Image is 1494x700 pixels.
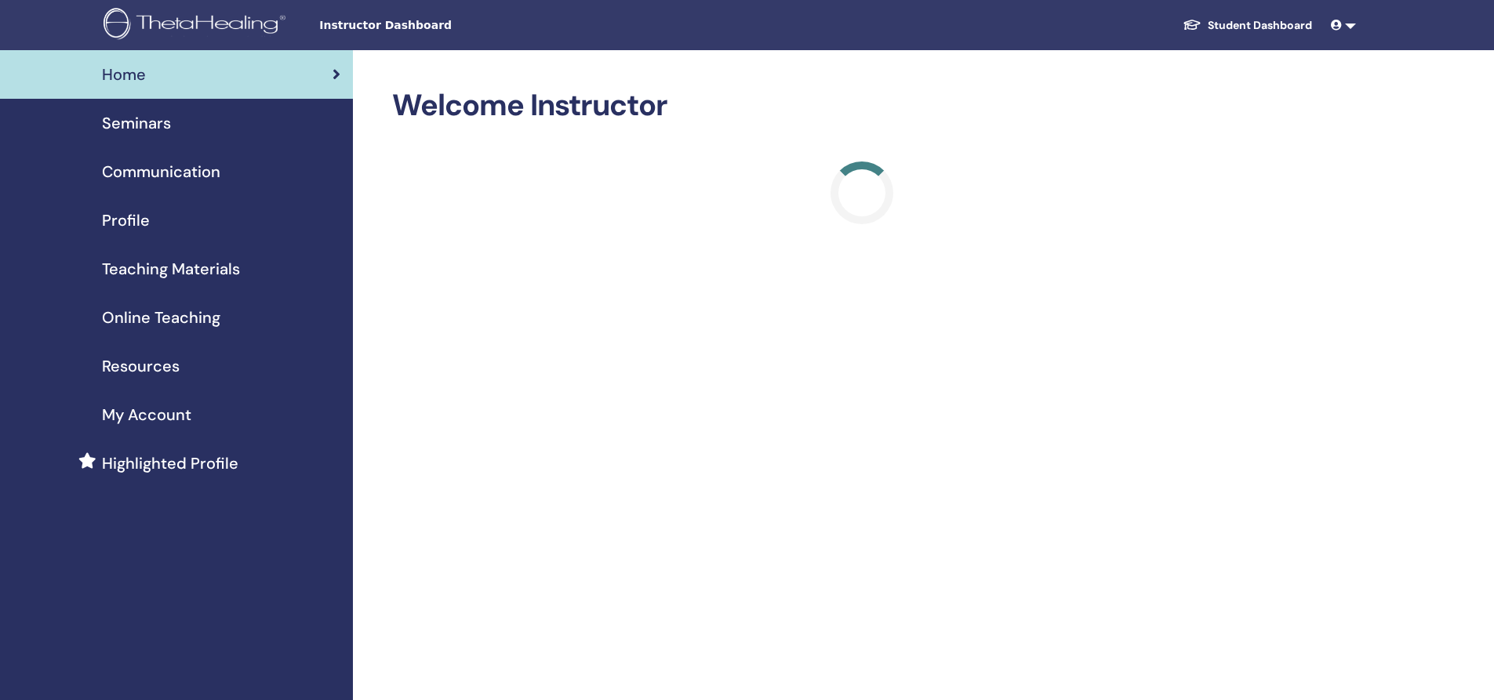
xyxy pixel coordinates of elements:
[102,354,180,378] span: Resources
[102,306,220,329] span: Online Teaching
[102,160,220,183] span: Communication
[102,452,238,475] span: Highlighted Profile
[102,403,191,426] span: My Account
[102,111,171,135] span: Seminars
[102,63,146,86] span: Home
[104,8,291,43] img: logo.png
[102,257,240,281] span: Teaching Materials
[102,209,150,232] span: Profile
[392,88,1332,124] h2: Welcome Instructor
[1183,18,1201,31] img: graduation-cap-white.svg
[319,17,554,34] span: Instructor Dashboard
[1170,11,1325,40] a: Student Dashboard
